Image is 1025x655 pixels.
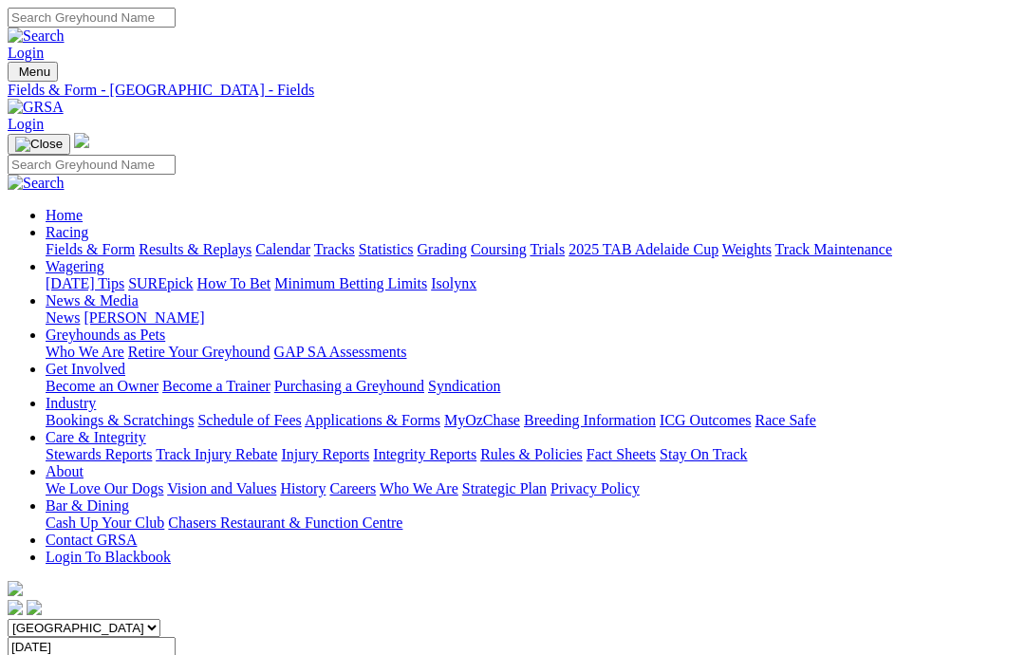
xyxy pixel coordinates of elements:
[46,497,129,514] a: Bar & Dining
[167,480,276,496] a: Vision and Values
[84,309,204,326] a: [PERSON_NAME]
[46,224,88,240] a: Racing
[15,137,63,152] img: Close
[373,446,476,462] a: Integrity Reports
[46,207,83,223] a: Home
[380,480,458,496] a: Who We Are
[46,258,104,274] a: Wagering
[524,412,656,428] a: Breeding Information
[46,429,146,445] a: Care & Integrity
[660,446,747,462] a: Stay On Track
[46,549,171,565] a: Login To Blackbook
[156,446,277,462] a: Track Injury Rebate
[168,515,402,531] a: Chasers Restaurant & Function Centre
[8,134,70,155] button: Toggle navigation
[428,378,500,394] a: Syndication
[587,446,656,462] a: Fact Sheets
[162,378,270,394] a: Become a Trainer
[359,241,414,257] a: Statistics
[46,412,1017,429] div: Industry
[46,361,125,377] a: Get Involved
[8,28,65,45] img: Search
[462,480,547,496] a: Strategic Plan
[755,412,815,428] a: Race Safe
[431,275,476,291] a: Isolynx
[660,412,751,428] a: ICG Outcomes
[8,581,23,596] img: logo-grsa-white.png
[530,241,565,257] a: Trials
[8,82,1017,99] a: Fields & Form - [GEOGRAPHIC_DATA] - Fields
[139,241,252,257] a: Results & Replays
[74,133,89,148] img: logo-grsa-white.png
[8,116,44,132] a: Login
[471,241,527,257] a: Coursing
[19,65,50,79] span: Menu
[46,412,194,428] a: Bookings & Scratchings
[46,446,152,462] a: Stewards Reports
[274,344,407,360] a: GAP SA Assessments
[280,480,326,496] a: History
[8,8,176,28] input: Search
[46,327,165,343] a: Greyhounds as Pets
[418,241,467,257] a: Grading
[8,62,58,82] button: Toggle navigation
[775,241,892,257] a: Track Maintenance
[46,463,84,479] a: About
[255,241,310,257] a: Calendar
[46,480,163,496] a: We Love Our Dogs
[46,446,1017,463] div: Care & Integrity
[46,309,80,326] a: News
[46,378,158,394] a: Become an Owner
[329,480,376,496] a: Careers
[8,45,44,61] a: Login
[274,275,427,291] a: Minimum Betting Limits
[46,480,1017,497] div: About
[314,241,355,257] a: Tracks
[46,395,96,411] a: Industry
[197,412,301,428] a: Schedule of Fees
[27,600,42,615] img: twitter.svg
[8,155,176,175] input: Search
[46,378,1017,395] div: Get Involved
[444,412,520,428] a: MyOzChase
[46,275,1017,292] div: Wagering
[305,412,440,428] a: Applications & Forms
[568,241,718,257] a: 2025 TAB Adelaide Cup
[46,515,1017,532] div: Bar & Dining
[128,275,193,291] a: SUREpick
[128,344,270,360] a: Retire Your Greyhound
[274,378,424,394] a: Purchasing a Greyhound
[46,532,137,548] a: Contact GRSA
[46,344,1017,361] div: Greyhounds as Pets
[8,99,64,116] img: GRSA
[46,344,124,360] a: Who We Are
[46,309,1017,327] div: News & Media
[8,175,65,192] img: Search
[46,515,164,531] a: Cash Up Your Club
[8,600,23,615] img: facebook.svg
[46,241,135,257] a: Fields & Form
[46,241,1017,258] div: Racing
[281,446,369,462] a: Injury Reports
[46,275,124,291] a: [DATE] Tips
[46,292,139,309] a: News & Media
[550,480,640,496] a: Privacy Policy
[480,446,583,462] a: Rules & Policies
[722,241,772,257] a: Weights
[197,275,271,291] a: How To Bet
